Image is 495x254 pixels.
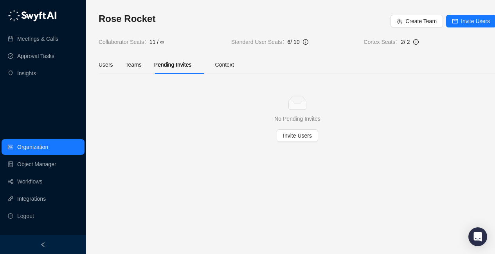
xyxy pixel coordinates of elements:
span: Invite Users [461,17,490,25]
a: Approval Tasks [17,48,54,64]
span: mail [452,18,458,24]
img: logo-05li4sbe.png [8,10,57,22]
span: 2 / 2 [401,39,410,45]
span: info-circle [413,39,419,45]
a: Workflows [17,174,42,189]
div: Open Intercom Messenger [468,227,487,246]
div: Teams [126,60,142,69]
div: No Pending Invites [102,114,493,123]
span: team [397,18,402,24]
a: Organization [17,139,48,155]
span: Standard User Seats [231,38,288,46]
button: Create Team [391,15,443,27]
span: Logout [17,208,34,224]
span: Invite Users [283,131,312,140]
span: 11 / ∞ [149,38,164,46]
span: Collaborator Seats [99,38,149,46]
span: Create Team [405,17,437,25]
a: Insights [17,65,36,81]
a: Object Manager [17,156,56,172]
button: Invite Users [277,129,318,142]
a: Integrations [17,191,46,207]
span: 6 / 10 [288,39,300,45]
span: info-circle [303,39,308,45]
span: Cortex Seats [364,38,401,46]
div: Context [215,60,234,69]
div: Users [99,60,113,69]
span: left [40,242,46,247]
h3: Rose Rocket [99,13,391,25]
span: logout [8,213,13,219]
span: Pending Invites [154,62,192,68]
a: Meetings & Calls [17,31,58,47]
